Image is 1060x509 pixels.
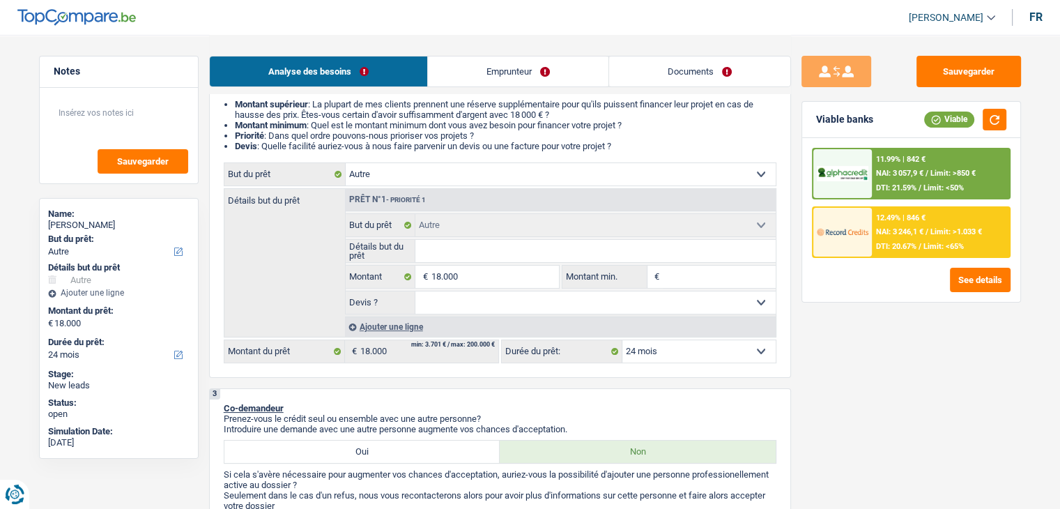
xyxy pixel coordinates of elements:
label: Durée du prêt: [48,337,187,348]
label: But du prêt [224,163,346,185]
span: DTI: 21.59% [876,183,916,192]
img: TopCompare Logo [17,9,136,26]
label: Montant [346,266,416,288]
li: : La plupart de mes clients prennent une réserve supplémentaire pour qu'ils puissent financer leu... [235,99,776,120]
div: open [48,409,190,420]
div: Simulation Date: [48,426,190,437]
label: Détails but du prêt [224,189,345,205]
label: Montant du prêt [224,340,345,363]
button: Sauvegarder [916,56,1021,87]
p: Introduire une demande avec une autre personne augmente vos chances d'acceptation. [224,424,776,434]
label: Non [500,441,776,463]
span: / [925,227,928,236]
h5: Notes [54,66,184,77]
span: Co-demandeur [224,403,284,413]
div: Prêt n°1 [346,195,429,204]
span: € [647,266,663,288]
label: Montant min. [562,266,647,288]
div: 3 [210,389,220,400]
div: Name: [48,208,190,220]
div: Ajouter une ligne [48,288,190,298]
span: [PERSON_NAME] [909,12,983,24]
a: Analyse des besoins [210,56,427,86]
span: Devis [235,141,257,151]
span: DTI: 20.67% [876,242,916,251]
li: : Quelle facilité auriez-vous à nous faire parvenir un devis ou une facture pour votre projet ? [235,141,776,151]
div: min: 3.701 € / max: 200.000 € [411,342,495,348]
strong: Montant supérieur [235,99,308,109]
label: Oui [224,441,500,463]
label: Durée du prêt: [502,340,622,363]
li: : Dans quel ordre pouvons-nous prioriser vos projets ? [235,130,776,141]
div: [DATE] [48,437,190,448]
label: Détails but du prêt [346,240,416,262]
label: Montant du prêt: [48,305,187,317]
div: Ajouter une ligne [345,317,776,337]
div: Détails but du prêt [48,262,190,273]
img: Record Credits [817,219,868,245]
span: Limit: >850 € [930,169,976,178]
div: Status: [48,397,190,409]
p: Prenez-vous le crédit seul ou ensemble avec une autre personne? [224,413,776,424]
div: 12.49% | 846 € [876,213,925,222]
span: Limit: >1.033 € [930,227,982,236]
span: € [415,266,431,288]
span: € [48,318,53,329]
span: NAI: 3 057,9 € [876,169,923,178]
div: New leads [48,380,190,391]
a: [PERSON_NAME] [898,6,995,29]
span: / [925,169,928,178]
span: Sauvegarder [117,157,169,166]
strong: Montant minimum [235,120,307,130]
p: Si cela s'avère nécessaire pour augmenter vos chances d'acceptation, auriez-vous la possibilité d... [224,469,776,490]
strong: Priorité [235,130,264,141]
div: Viable [924,112,974,127]
li: : Quel est le montant minimum dont vous avez besoin pour financer votre projet ? [235,120,776,130]
button: Sauvegarder [98,149,188,174]
img: AlphaCredit [817,166,868,182]
div: Stage: [48,369,190,380]
div: fr [1029,10,1043,24]
span: Limit: <50% [923,183,964,192]
div: 11.99% | 842 € [876,155,925,164]
label: Devis ? [346,291,416,314]
a: Documents [609,56,790,86]
span: Limit: <65% [923,242,964,251]
span: / [919,242,921,251]
a: Emprunteur [428,56,608,86]
button: See details [950,268,1011,292]
span: / [919,183,921,192]
div: [PERSON_NAME] [48,220,190,231]
span: NAI: 3 246,1 € [876,227,923,236]
span: - Priorité 1 [386,196,426,204]
div: Viable banks [816,114,873,126]
label: But du prêt: [48,234,187,245]
label: But du prêt [346,214,416,236]
span: € [345,340,360,363]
